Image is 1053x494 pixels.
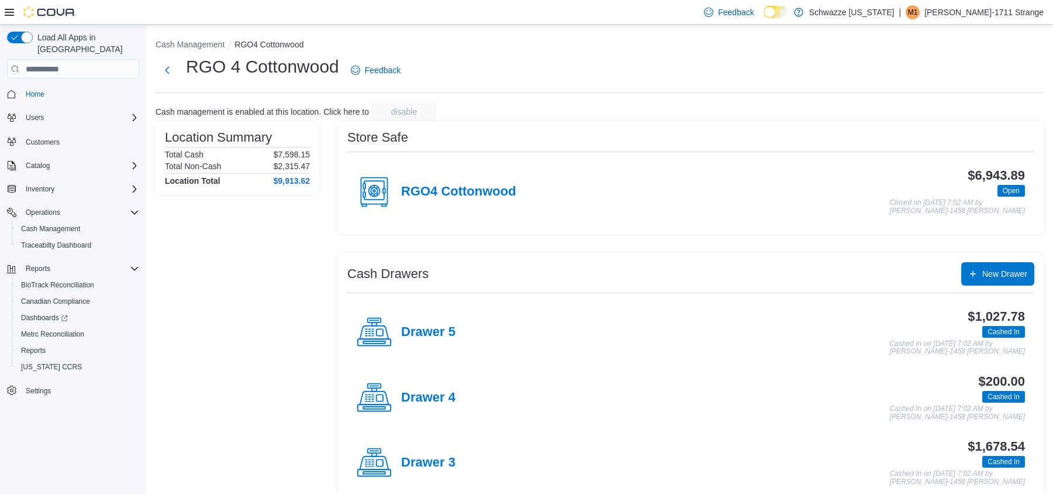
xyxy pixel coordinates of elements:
[156,40,225,49] button: Cash Management
[16,327,89,341] a: Metrc Reconciliation
[21,182,139,196] span: Inventory
[968,169,1025,183] h3: $6,943.89
[391,106,417,118] span: disable
[21,224,80,234] span: Cash Management
[16,238,96,252] a: Traceabilty Dashboard
[982,456,1025,468] span: Cashed In
[274,150,310,159] p: $7,598.15
[26,386,51,396] span: Settings
[16,311,72,325] a: Dashboards
[16,278,99,292] a: BioTrack Reconciliation
[2,109,144,126] button: Users
[21,346,46,355] span: Reports
[699,1,758,24] a: Feedback
[26,184,54,194] span: Inventory
[165,131,272,145] h3: Location Summary
[401,455,455,471] h4: Drawer 3
[2,85,144,102] button: Home
[890,405,1025,421] p: Cashed In on [DATE] 7:02 AM by [PERSON_NAME]-1458 [PERSON_NAME]
[12,359,144,375] button: [US_STATE] CCRS
[12,310,144,326] a: Dashboards
[165,162,222,171] h6: Total Non-Cash
[924,5,1044,19] p: [PERSON_NAME]-1711 Strange
[21,159,139,173] span: Catalog
[2,133,144,150] button: Customers
[401,390,455,406] h4: Drawer 4
[16,294,139,308] span: Canadian Compliance
[21,159,54,173] button: Catalog
[12,342,144,359] button: Reports
[890,199,1025,215] p: Closed on [DATE] 7:02 AM by [PERSON_NAME]-1458 [PERSON_NAME]
[347,131,408,145] h3: Store Safe
[2,181,144,197] button: Inventory
[906,5,920,19] div: Mick-1711 Strange
[7,81,139,430] nav: Complex example
[26,113,44,122] span: Users
[1003,186,1020,196] span: Open
[401,184,516,200] h4: RGO4 Cottonwood
[26,90,44,99] span: Home
[988,327,1020,337] span: Cashed In
[365,64,401,76] span: Feedback
[16,360,139,374] span: Washington CCRS
[21,87,49,101] a: Home
[156,107,369,116] p: Cash management is enabled at this location. Click here to
[890,340,1025,356] p: Cashed In on [DATE] 7:02 AM by [PERSON_NAME]-1458 [PERSON_NAME]
[347,267,429,281] h3: Cash Drawers
[899,5,901,19] p: |
[21,205,139,219] span: Operations
[16,327,139,341] span: Metrc Reconciliation
[764,6,788,18] input: Dark Mode
[12,293,144,310] button: Canadian Compliance
[16,311,139,325] span: Dashboards
[997,185,1025,197] span: Open
[2,157,144,174] button: Catalog
[21,280,94,290] span: BioTrack Reconciliation
[809,5,895,19] p: Schwazze [US_STATE]
[156,39,1044,53] nav: An example of EuiBreadcrumbs
[23,6,76,18] img: Cova
[21,205,65,219] button: Operations
[21,383,139,398] span: Settings
[2,260,144,277] button: Reports
[12,221,144,237] button: Cash Management
[16,238,139,252] span: Traceabilty Dashboard
[968,310,1025,324] h3: $1,027.78
[16,344,50,358] a: Reports
[2,382,144,399] button: Settings
[26,208,60,217] span: Operations
[979,375,1025,389] h3: $200.00
[988,457,1020,467] span: Cashed In
[21,262,139,276] span: Reports
[982,326,1025,338] span: Cashed In
[21,241,91,250] span: Traceabilty Dashboard
[982,268,1027,280] span: New Drawer
[21,182,59,196] button: Inventory
[16,222,139,236] span: Cash Management
[156,59,179,82] button: Next
[21,297,90,306] span: Canadian Compliance
[16,278,139,292] span: BioTrack Reconciliation
[274,162,310,171] p: $2,315.47
[26,264,50,273] span: Reports
[16,294,95,308] a: Canadian Compliance
[21,313,68,323] span: Dashboards
[165,150,203,159] h6: Total Cash
[371,102,437,121] button: disable
[21,362,82,372] span: [US_STATE] CCRS
[12,326,144,342] button: Metrc Reconciliation
[21,135,64,149] a: Customers
[401,325,455,340] h4: Drawer 5
[2,204,144,221] button: Operations
[16,344,139,358] span: Reports
[908,5,918,19] span: M1
[274,176,310,186] h4: $9,913.62
[21,330,84,339] span: Metrc Reconciliation
[26,138,60,147] span: Customers
[961,262,1034,286] button: New Drawer
[21,111,49,125] button: Users
[968,440,1025,454] h3: $1,678.54
[186,55,339,78] h1: RGO 4 Cottonwood
[21,384,56,398] a: Settings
